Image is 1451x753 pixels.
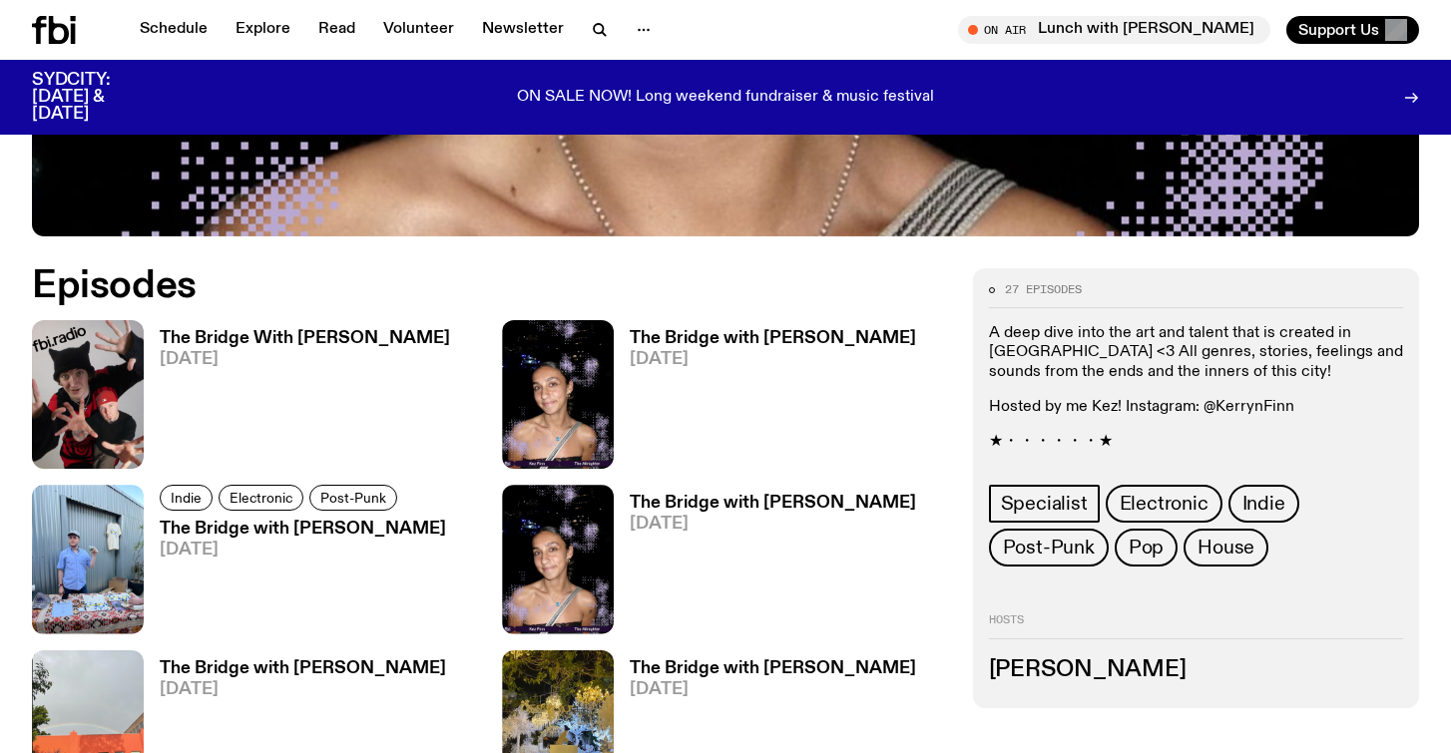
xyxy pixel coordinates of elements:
[1129,537,1164,559] span: Pop
[230,491,292,506] span: Electronic
[1198,537,1254,559] span: House
[614,495,916,633] a: The Bridge with [PERSON_NAME][DATE]
[989,614,1403,638] h2: Hosts
[309,485,397,511] a: Post-Punk
[630,681,916,698] span: [DATE]
[160,681,446,698] span: [DATE]
[989,485,1100,523] a: Specialist
[1242,493,1285,515] span: Indie
[160,351,450,368] span: [DATE]
[224,16,302,44] a: Explore
[1228,485,1299,523] a: Indie
[128,16,220,44] a: Schedule
[989,529,1109,566] a: Post-Punk
[989,398,1403,417] p: Hosted by me Kez! Instagram: @KerrynFinn
[171,491,202,506] span: Indie
[1115,529,1178,566] a: Pop
[958,16,1270,44] button: On AirLunch with [PERSON_NAME]
[371,16,466,44] a: Volunteer
[470,16,576,44] a: Newsletter
[160,542,446,559] span: [DATE]
[630,330,916,347] h3: The Bridge with [PERSON_NAME]
[989,433,1403,452] p: ★・・・・・・★
[630,660,916,677] h3: The Bridge with [PERSON_NAME]
[32,72,160,123] h3: SYDCITY: [DATE] & [DATE]
[320,491,386,506] span: Post-Punk
[160,521,446,538] h3: The Bridge with [PERSON_NAME]
[1001,493,1088,515] span: Specialist
[1106,485,1222,523] a: Electronic
[160,485,213,511] a: Indie
[1286,16,1419,44] button: Support Us
[144,330,450,469] a: The Bridge With [PERSON_NAME][DATE]
[989,659,1403,681] h3: [PERSON_NAME]
[32,268,949,304] h2: Episodes
[1003,537,1095,559] span: Post-Punk
[1298,21,1379,39] span: Support Us
[1005,284,1082,295] span: 27 episodes
[630,516,916,533] span: [DATE]
[1120,493,1209,515] span: Electronic
[630,495,916,512] h3: The Bridge with [PERSON_NAME]
[160,330,450,347] h3: The Bridge With [PERSON_NAME]
[306,16,367,44] a: Read
[1184,529,1268,566] a: House
[630,351,916,368] span: [DATE]
[614,330,916,469] a: The Bridge with [PERSON_NAME][DATE]
[989,324,1403,382] p: A deep dive into the art and talent that is created in [GEOGRAPHIC_DATA] <3 All genres, stories, ...
[144,521,446,633] a: The Bridge with [PERSON_NAME][DATE]
[219,485,303,511] a: Electronic
[517,89,934,107] p: ON SALE NOW! Long weekend fundraiser & music festival
[160,660,446,677] h3: The Bridge with [PERSON_NAME]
